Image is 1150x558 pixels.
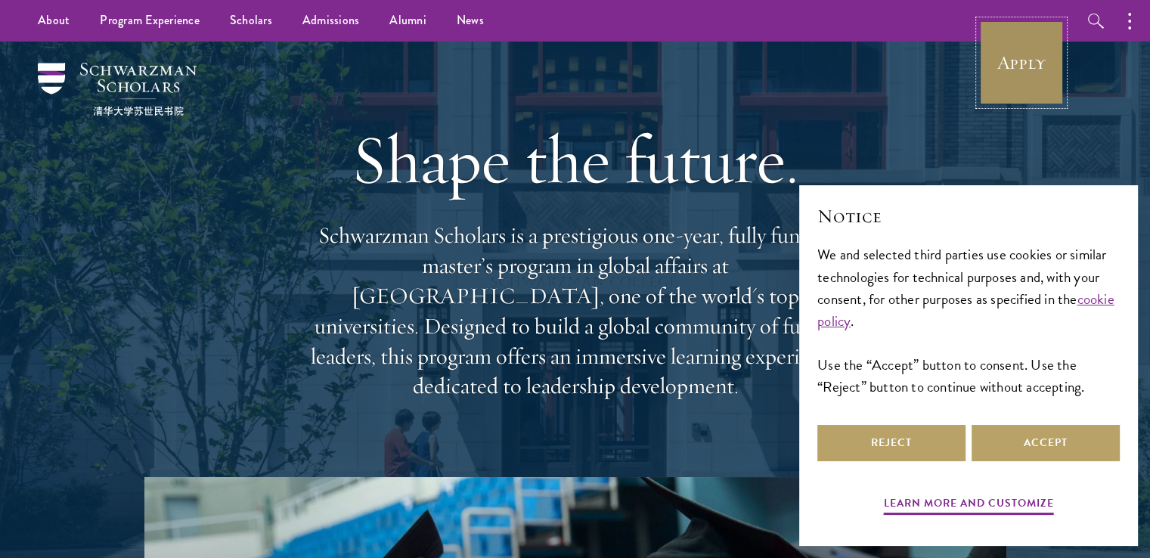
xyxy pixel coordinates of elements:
[972,425,1120,461] button: Accept
[303,221,848,401] p: Schwarzman Scholars is a prestigious one-year, fully funded master’s program in global affairs at...
[817,243,1120,397] div: We and selected third parties use cookies or similar technologies for technical purposes and, wit...
[884,494,1054,517] button: Learn more and customize
[303,117,848,202] h1: Shape the future.
[38,63,197,116] img: Schwarzman Scholars
[979,20,1064,105] a: Apply
[817,425,966,461] button: Reject
[817,288,1114,332] a: cookie policy
[817,203,1120,229] h2: Notice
